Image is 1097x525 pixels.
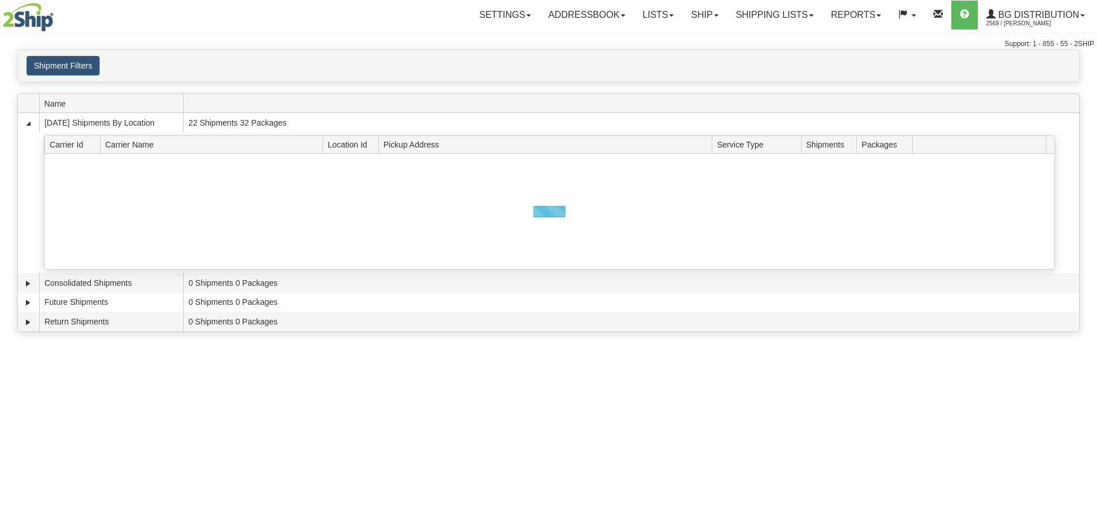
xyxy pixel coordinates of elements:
span: 2569 / [PERSON_NAME] [986,18,1073,29]
a: Shipping lists [727,1,822,29]
span: Carrier Id [50,135,100,153]
a: Reports [822,1,890,29]
td: 0 Shipments 0 Packages [183,312,1079,331]
a: Expand [22,316,34,328]
img: logo2569.jpg [3,3,54,32]
div: Support: 1 - 855 - 55 - 2SHIP [3,39,1094,49]
span: BG Distribution [996,10,1079,20]
span: Name [44,95,183,112]
td: [DATE] Shipments By Location [39,113,183,133]
a: Expand [22,278,34,289]
a: Addressbook [540,1,634,29]
td: 0 Shipments 0 Packages [183,293,1079,312]
td: 0 Shipments 0 Packages [183,273,1079,293]
a: Expand [22,297,34,308]
a: Collapse [22,118,34,129]
span: Carrier Name [105,135,323,153]
span: Shipments [806,135,857,153]
iframe: chat widget [1071,203,1096,321]
a: Ship [682,1,727,29]
a: BG Distribution 2569 / [PERSON_NAME] [978,1,1094,29]
td: 22 Shipments 32 Packages [183,113,1079,133]
td: Return Shipments [39,312,183,331]
span: Location Id [328,135,378,153]
a: Settings [470,1,540,29]
span: Packages [861,135,912,153]
td: Future Shipments [39,293,183,312]
a: Lists [634,1,682,29]
span: Pickup Address [384,135,712,153]
td: Consolidated Shipments [39,273,183,293]
span: Service Type [717,135,801,153]
button: Shipment Filters [26,56,100,75]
